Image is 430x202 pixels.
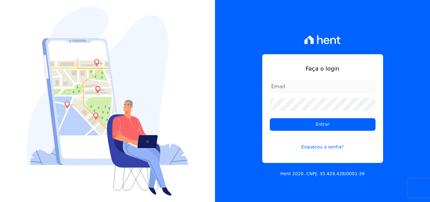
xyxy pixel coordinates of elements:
a: Esqueceu a senha? [270,136,376,150]
input: Email [270,80,376,93]
img: Login [27,6,189,196]
p: Hent 2020. CNPJ: 35.429.428/0001-39 [280,170,365,177]
input: Entrar [270,118,376,131]
h1: Faça o login [270,64,376,73]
